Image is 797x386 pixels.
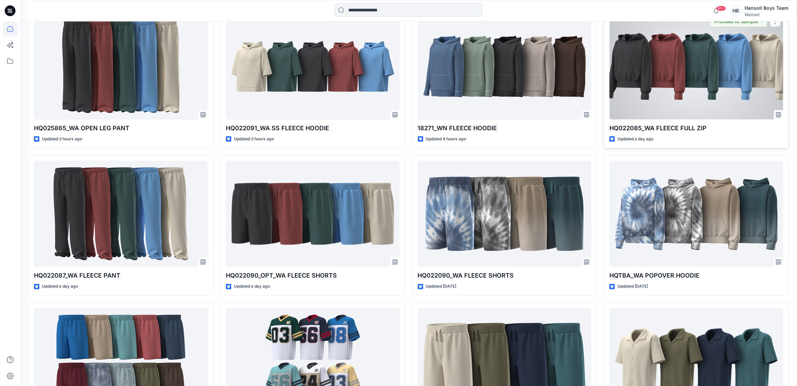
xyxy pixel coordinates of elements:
a: HQ022085_WA FLEECE FULL ZIP [609,13,783,120]
p: HQ025865_WA OPEN LEG PANT [34,124,208,133]
p: Updated 2 hours ago [234,136,274,143]
div: Walmart [745,12,789,17]
a: HQ022091_WA SS FLEECE HOODIE [226,13,400,120]
span: 99+ [716,6,726,11]
p: HQTBA_WA POPOVER HOODIE [609,271,783,280]
p: Updated a day ago [234,283,270,290]
a: HQ022090_OPT_WA FLEECE SHORTS [226,161,400,267]
a: HQ022090_WA FLEECE SHORTS [418,161,592,267]
div: Hansoll Boys Team [745,4,789,12]
a: 18271_WN FLEECE HOODIE [418,13,592,120]
a: HQ025865_WA OPEN LEG PANT [34,13,208,120]
p: Updated [DATE] [617,283,648,290]
p: Updated a day ago [617,136,653,143]
p: Updated 4 hours ago [426,136,466,143]
p: HQ022091_WA SS FLEECE HOODIE [226,124,400,133]
p: HQ022090_OPT_WA FLEECE SHORTS [226,271,400,280]
p: HQ022085_WA FLEECE FULL ZIP [609,124,783,133]
div: HB [730,5,742,17]
a: HQTBA_WA POPOVER HOODIE [609,161,783,267]
a: HQ022087_WA FLEECE PANT [34,161,208,267]
p: 18271_WN FLEECE HOODIE [418,124,592,133]
p: Updated [DATE] [426,283,456,290]
p: HQ022090_WA FLEECE SHORTS [418,271,592,280]
p: HQ022087_WA FLEECE PANT [34,271,208,280]
p: Updated a day ago [42,283,78,290]
p: Updated 2 hours ago [42,136,82,143]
